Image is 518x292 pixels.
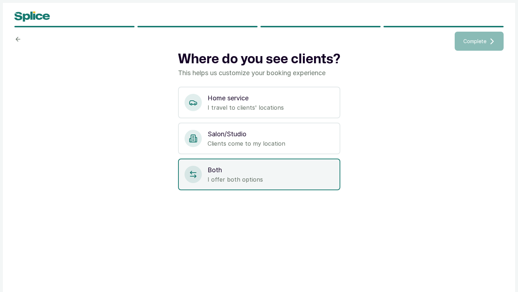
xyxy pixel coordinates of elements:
p: I offer both options [208,175,334,184]
p: This helps us customize your booking experience [178,68,340,78]
p: Salon/Studio [208,129,334,139]
div: Home serviceI travel to clients' locations [178,87,340,118]
div: Salon/StudioClients come to my location [178,123,340,154]
p: Home service [208,93,334,103]
span: Complete [463,37,486,45]
div: BothI offer both options [178,159,340,190]
p: I travel to clients' locations [208,103,334,112]
button: Complete [455,32,504,51]
p: Clients come to my location [208,139,334,148]
h1: Where do you see clients? [178,51,340,68]
p: Both [208,165,334,175]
